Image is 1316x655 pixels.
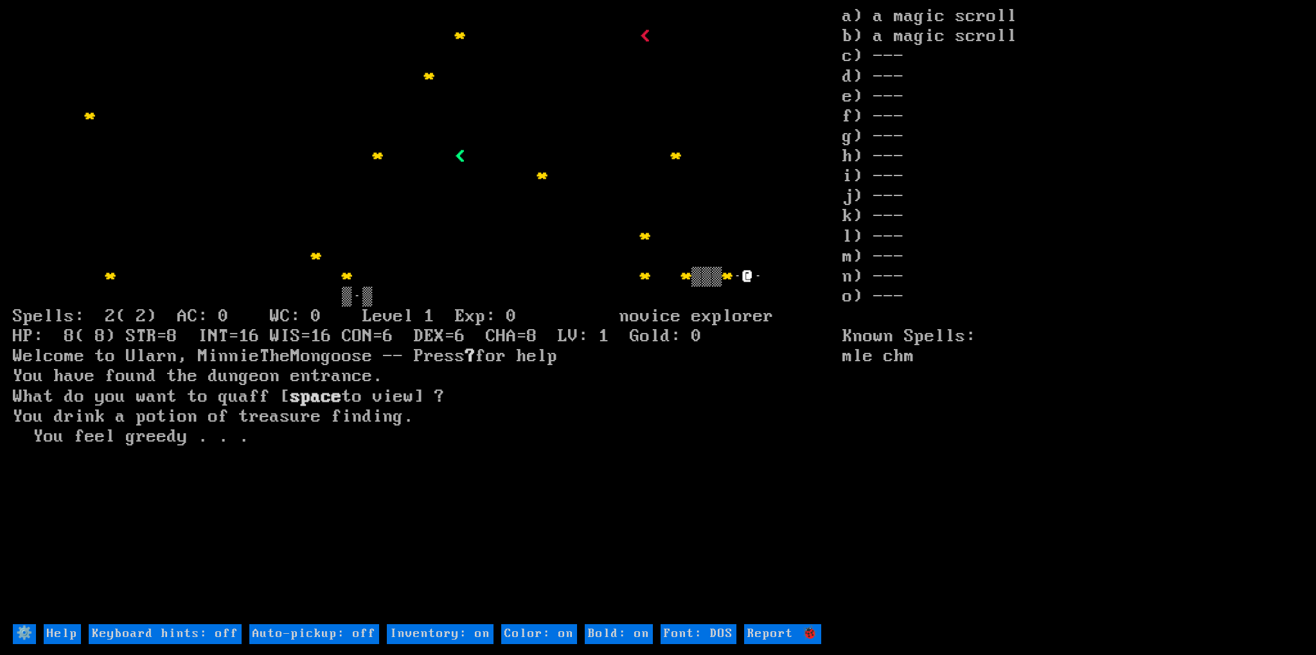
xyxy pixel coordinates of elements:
[290,386,342,407] b: space
[13,6,842,622] larn: ▒▒▒ · · ▒·▒ Spells: 2( 2) AC: 0 WC: 0 Level 1 Exp: 0 novice explorer HP: 8( 8) STR=8 INT=16 WIS=1...
[89,624,242,644] input: Keyboard hints: off
[44,624,81,644] input: Help
[744,624,821,644] input: Report 🐞
[455,146,465,166] font: <
[585,624,653,644] input: Bold: on
[465,346,476,366] b: ?
[387,624,493,644] input: Inventory: on
[743,266,753,287] font: @
[640,26,650,46] font: <
[842,6,1303,622] stats: a) a magic scroll b) a magic scroll c) --- d) --- e) --- f) --- g) --- h) --- i) --- j) --- k) --...
[249,624,379,644] input: Auto-pickup: off
[13,624,36,644] input: ⚙️
[661,624,736,644] input: Font: DOS
[501,624,577,644] input: Color: on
